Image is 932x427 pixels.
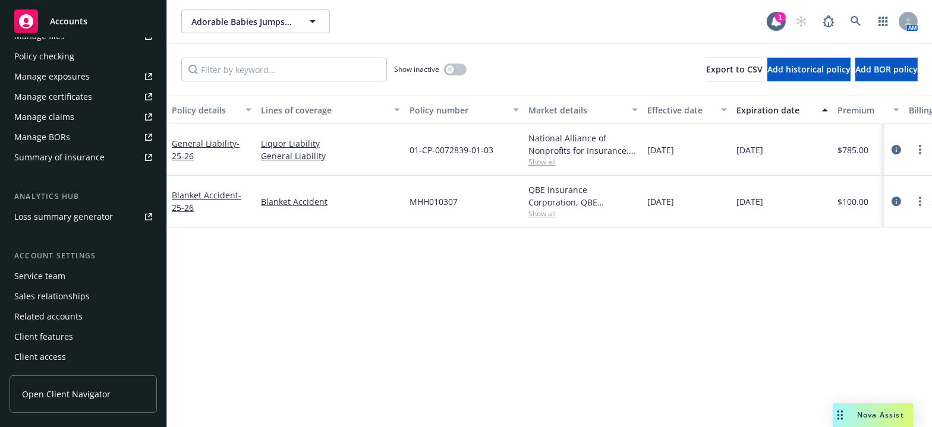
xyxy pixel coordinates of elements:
[167,96,256,124] button: Policy details
[191,15,294,28] span: Adorable Babies Jumpstart Corporation
[706,64,763,75] span: Export to CSV
[10,87,157,106] a: Manage certificates
[261,195,400,208] a: Blanket Accident
[706,58,763,81] button: Export to CSV
[524,96,643,124] button: Market details
[10,67,157,86] a: Manage exposures
[528,157,638,167] span: Show all
[837,144,868,156] span: $785.00
[913,194,927,208] a: more
[10,207,157,226] a: Loss summary generator
[789,10,813,33] a: Start snowing
[837,104,886,116] div: Premium
[394,64,439,74] span: Show inactive
[14,327,73,346] div: Client features
[732,96,833,124] button: Expiration date
[10,107,157,126] a: Manage claims
[181,10,330,33] button: Adorable Babies Jumpstart Corporation
[261,150,400,162] a: General Liability
[181,58,387,81] input: Filter by keyword...
[261,104,387,116] div: Lines of coverage
[857,410,904,420] span: Nova Assist
[647,195,674,208] span: [DATE]
[10,128,157,147] a: Manage BORs
[410,144,493,156] span: 01-CP-0072839-01-03
[736,195,763,208] span: [DATE]
[855,58,918,81] button: Add BOR policy
[410,104,506,116] div: Policy number
[889,194,903,208] a: circleInformation
[10,307,157,326] a: Related accounts
[14,287,90,306] div: Sales relationships
[913,143,927,157] a: more
[261,137,400,150] a: Liquor Liability
[528,104,625,116] div: Market details
[14,87,92,106] div: Manage certificates
[736,144,763,156] span: [DATE]
[767,58,851,81] button: Add historical policy
[833,96,904,124] button: Premium
[172,138,240,162] a: General Liability
[10,327,157,346] a: Client features
[647,104,714,116] div: Effective date
[405,96,524,124] button: Policy number
[844,10,868,33] a: Search
[14,307,83,326] div: Related accounts
[10,191,157,203] div: Analytics hub
[10,287,157,306] a: Sales relationships
[256,96,405,124] button: Lines of coverage
[528,132,638,157] div: National Alliance of Nonprofits for Insurance, Inc., Nonprofits Insurance Alliance of [US_STATE],...
[14,107,74,126] div: Manage claims
[855,64,918,75] span: Add BOR policy
[14,207,113,226] div: Loss summary generator
[10,347,157,366] a: Client access
[10,148,157,167] a: Summary of insurance
[643,96,732,124] button: Effective date
[889,143,903,157] a: circleInformation
[14,47,74,66] div: Policy checking
[833,403,914,427] button: Nova Assist
[871,10,895,33] a: Switch app
[837,195,868,208] span: $100.00
[647,144,674,156] span: [DATE]
[22,388,111,400] span: Open Client Navigator
[775,12,786,23] div: 1
[14,67,90,86] div: Manage exposures
[14,148,105,167] div: Summary of insurance
[50,17,87,26] span: Accounts
[172,104,238,116] div: Policy details
[767,64,851,75] span: Add historical policy
[172,189,241,213] a: Blanket Accident
[817,10,840,33] a: Report a Bug
[10,250,157,262] div: Account settings
[10,47,157,66] a: Policy checking
[14,267,65,286] div: Service team
[528,184,638,208] div: QBE Insurance Corporation, QBE Insurance Group
[528,208,638,219] span: Show all
[14,128,70,147] div: Manage BORs
[736,104,815,116] div: Expiration date
[14,347,66,366] div: Client access
[10,267,157,286] a: Service team
[833,403,848,427] div: Drag to move
[410,195,458,208] span: MHH010307
[10,5,157,38] a: Accounts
